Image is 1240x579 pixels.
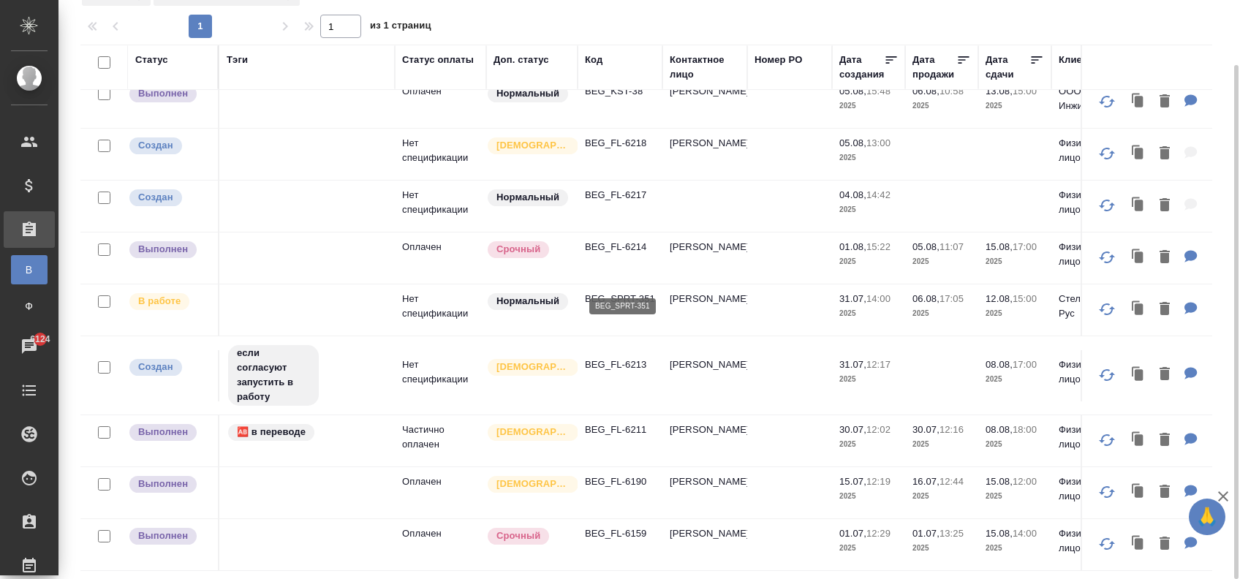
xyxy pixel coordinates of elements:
p: 17:00 [1013,241,1037,252]
span: Ф [18,299,40,314]
p: Физическое лицо (Беговая) [1059,136,1129,165]
div: Выставляется автоматически для первых 3 заказов нового контактного лица. Особое внимание [486,474,570,494]
td: [PERSON_NAME] [662,77,747,128]
p: 14:42 [866,189,891,200]
p: 15:00 [1013,293,1037,304]
p: 2025 [839,541,898,556]
button: Обновить [1089,526,1124,561]
div: Выставляет ПМ после сдачи и проведения начислений. Последний этап для ПМа [128,240,211,260]
button: Клонировать [1124,477,1152,507]
td: [PERSON_NAME] [662,350,747,401]
button: Клонировать [1124,360,1152,390]
td: Оплачен [395,467,486,518]
p: Создан [138,190,173,205]
p: 01.07, [839,528,866,539]
button: Удалить [1152,87,1177,117]
td: Нет спецификации [395,181,486,232]
p: 31.07, [839,359,866,370]
p: Выполнен [138,425,188,439]
div: Выставляет ПМ после сдачи и проведения начислений. Последний этап для ПМа [128,474,211,494]
p: 30.07, [912,424,940,435]
button: Удалить [1152,295,1177,325]
div: Выставляется автоматически при создании заказа [128,188,211,208]
p: BEG_FL-6218 [585,136,655,151]
div: Доп. статус [494,53,549,67]
div: Статус по умолчанию для стандартных заказов [486,188,570,208]
p: Физическое лицо (Беговая) [1059,423,1129,452]
p: 2025 [986,306,1044,321]
button: Клонировать [1124,139,1152,169]
td: Частично оплачен [395,415,486,466]
p: Выполнен [138,477,188,491]
td: [PERSON_NAME] [662,129,747,180]
button: Обновить [1089,84,1124,119]
p: 🆎 в переводе [237,425,306,439]
p: Физическое лицо (Беговая) [1059,357,1129,387]
p: Стеллар Груп Рус [1059,292,1129,321]
p: 10:58 [940,86,964,96]
p: Создан [138,138,173,153]
button: 🙏 [1189,499,1225,535]
p: 06.08, [912,293,940,304]
p: 14:00 [866,293,891,304]
p: 12:17 [866,359,891,370]
button: Обновить [1089,357,1124,393]
p: 13:25 [940,528,964,539]
button: Удалить [1152,139,1177,169]
span: из 1 страниц [370,17,431,38]
p: Создан [138,360,173,374]
p: 12:44 [940,476,964,487]
p: BEG_FL-6214 [585,240,655,254]
p: [DEMOGRAPHIC_DATA] [496,138,570,153]
p: 2025 [986,99,1044,113]
p: BEG_FL-6211 [585,423,655,437]
p: Нормальный [496,86,559,101]
span: В [18,262,40,277]
p: 15.08, [986,476,1013,487]
button: Клонировать [1124,529,1152,559]
button: Удалить [1152,243,1177,273]
p: Выполнен [138,86,188,101]
div: Статус оплаты [402,53,474,67]
p: Физическое лицо (Беговая) [1059,240,1129,269]
p: Срочный [496,529,540,543]
p: Срочный [496,242,540,257]
p: 12:16 [940,424,964,435]
button: Удалить [1152,477,1177,507]
p: 15:48 [866,86,891,96]
button: Клонировать [1124,87,1152,117]
p: ООО "КС Инжиниринг" [1059,84,1129,113]
span: 6124 [21,332,58,347]
p: 2025 [839,203,898,217]
p: Физическое лицо (Беговая) [1059,188,1129,217]
p: 2025 [912,541,971,556]
p: 2025 [912,437,971,452]
p: 08.08, [986,424,1013,435]
div: Дата продажи [912,53,956,82]
p: 05.08, [839,86,866,96]
a: Ф [11,292,48,321]
p: В работе [138,294,181,309]
p: 2025 [912,254,971,269]
div: Выставляется автоматически при создании заказа [128,357,211,377]
td: [PERSON_NAME] [662,519,747,570]
button: Клонировать [1124,425,1152,455]
p: 2025 [986,254,1044,269]
p: BEG_FL-6190 [585,474,655,489]
div: Контактное лицо [670,53,740,82]
div: Номер PO [755,53,802,67]
td: Оплачен [395,232,486,284]
p: [DEMOGRAPHIC_DATA] [496,360,570,374]
p: 17:05 [940,293,964,304]
div: Выставляется автоматически для первых 3 заказов нового контактного лица. Особое внимание [486,423,570,442]
p: Выполнен [138,529,188,543]
p: 2025 [986,372,1044,387]
p: 2025 [839,489,898,504]
button: Обновить [1089,292,1124,327]
div: если согласуют запустить в работу [227,344,387,407]
p: Выполнен [138,242,188,257]
div: Код [585,53,602,67]
p: 15:00 [1013,86,1037,96]
p: 2025 [912,306,971,321]
p: [DEMOGRAPHIC_DATA] [496,425,570,439]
